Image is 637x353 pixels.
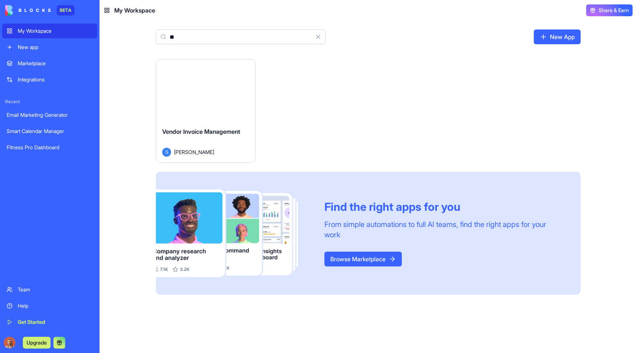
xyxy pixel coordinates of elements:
div: Integrations [18,76,93,83]
a: BETA [5,5,74,15]
a: Email Marketing Generator [2,108,97,122]
a: Smart Calendar Manager [2,124,97,139]
a: Browse Marketplace [324,252,402,266]
div: Team [18,286,93,293]
div: BETA [57,5,74,15]
span: My Workspace [114,6,155,15]
span: Share & Earn [599,7,629,14]
a: Vendor Invoice ManagementS[PERSON_NAME] [156,59,255,163]
a: New App [534,29,581,44]
span: [PERSON_NAME] [174,148,214,156]
div: Get Started [18,318,93,326]
span: Vendor Invoice Management [162,128,240,135]
div: My Workspace [18,27,93,35]
button: Upgrade [23,337,51,349]
a: Team [2,282,97,297]
div: Marketplace [18,60,93,67]
div: From simple automations to full AI teams, find the right apps for your work [324,219,563,240]
span: S [162,148,171,157]
a: Marketplace [2,56,97,71]
a: Get Started [2,315,97,329]
div: Help [18,302,93,310]
a: Fitness Pro Dashboard [2,140,97,155]
img: Marina_gj5dtt.jpg [4,337,15,349]
a: New app [2,40,97,55]
a: My Workspace [2,24,97,38]
button: Share & Earn [586,4,633,16]
div: Fitness Pro Dashboard [7,144,93,151]
span: Recent [2,99,97,105]
div: New app [18,43,93,51]
a: Integrations [2,72,97,87]
div: Find the right apps for you [324,200,563,213]
a: Help [2,298,97,313]
a: Upgrade [23,339,51,346]
img: Frame_181_egmpey.png [156,189,313,277]
img: logo [5,5,51,15]
div: Smart Calendar Manager [7,127,93,135]
div: Email Marketing Generator [7,111,93,119]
